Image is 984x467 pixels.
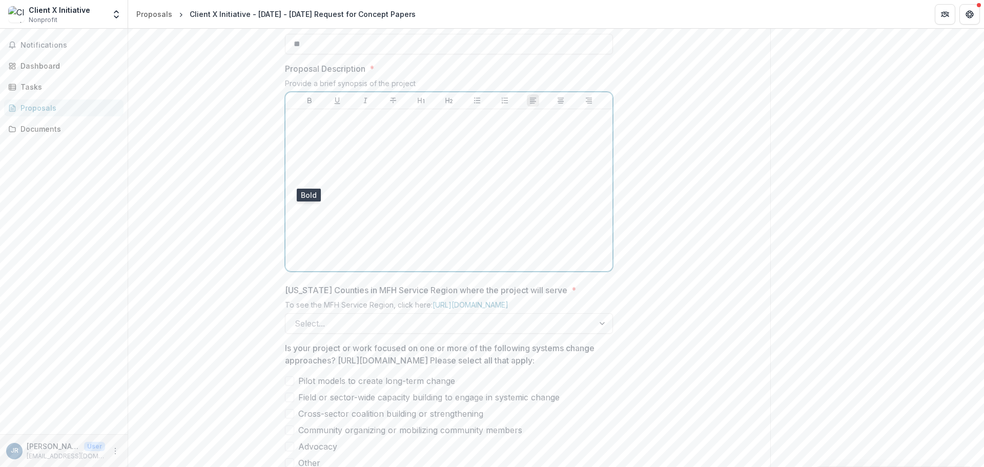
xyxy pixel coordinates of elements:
[303,94,316,107] button: Bold
[109,445,121,457] button: More
[136,9,172,19] div: Proposals
[11,448,18,454] div: Janice Ruesler
[4,120,124,137] a: Documents
[499,94,511,107] button: Ordered List
[387,94,399,107] button: Strike
[331,94,343,107] button: Underline
[285,284,567,296] p: [US_STATE] Counties in MFH Service Region where the project will serve
[583,94,595,107] button: Align Right
[285,63,365,75] p: Proposal Description
[132,7,420,22] nav: breadcrumb
[298,408,483,420] span: Cross-sector coalition building or strengthening
[555,94,567,107] button: Align Center
[109,4,124,25] button: Open entity switcher
[285,300,613,313] div: To see the MFH Service Region, click here:
[959,4,980,25] button: Get Help
[4,57,124,74] a: Dashboard
[471,94,483,107] button: Bullet List
[935,4,955,25] button: Partners
[20,60,115,71] div: Dashboard
[443,94,455,107] button: Heading 2
[298,375,455,387] span: Pilot models to create long-term change
[359,94,372,107] button: Italicize
[20,41,119,50] span: Notifications
[285,79,613,92] div: Provide a brief synopsis of the project
[190,9,416,19] div: Client X Initiative - [DATE] - [DATE] Request for Concept Papers
[84,442,105,451] p: User
[27,441,80,452] p: [PERSON_NAME]
[132,7,176,22] a: Proposals
[4,99,124,116] a: Proposals
[20,82,115,92] div: Tasks
[29,15,57,25] span: Nonprofit
[285,342,607,367] p: Is your project or work focused on one or more of the following systems change approaches? [URL][...
[298,391,560,403] span: Field or sector-wide capacity building to engage in systemic change
[27,452,105,461] p: [EMAIL_ADDRESS][DOMAIN_NAME]
[29,5,90,15] div: Client X Initiative
[433,300,508,309] a: [URL][DOMAIN_NAME]
[527,94,539,107] button: Align Left
[415,94,427,107] button: Heading 1
[4,37,124,53] button: Notifications
[20,103,115,113] div: Proposals
[298,424,522,436] span: Community organizing or mobilizing community members
[20,124,115,134] div: Documents
[298,440,337,453] span: Advocacy
[8,6,25,23] img: Client X Initiative
[4,78,124,95] a: Tasks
